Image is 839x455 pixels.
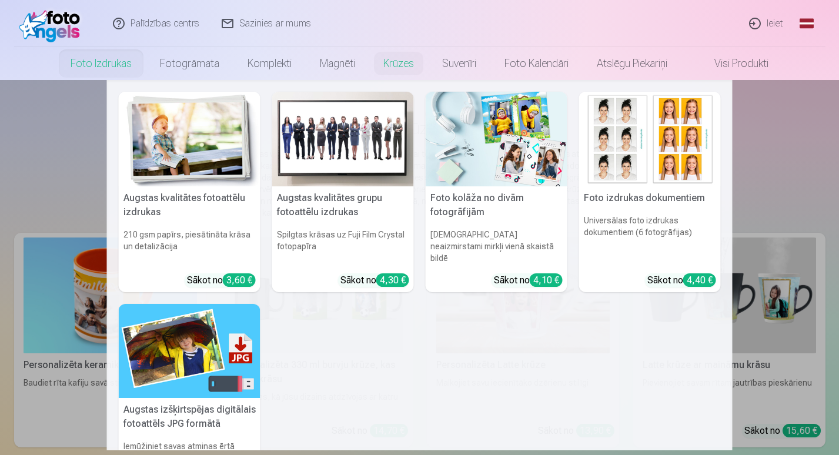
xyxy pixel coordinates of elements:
a: Foto izdrukas dokumentiemFoto izdrukas dokumentiemUniversālas foto izdrukas dokumentiem (6 fotogr... [579,92,721,292]
h6: 210 gsm papīrs, piesātināta krāsa un detalizācija [119,224,260,269]
a: Fotogrāmata [146,47,233,80]
h5: Augstas kvalitātes fotoattēlu izdrukas [119,186,260,224]
div: 4,30 € [376,273,409,287]
a: Foto kolāža no divām fotogrāfijāmFoto kolāža no divām fotogrāfijām[DEMOGRAPHIC_DATA] neaizmirstam... [426,92,567,292]
a: Suvenīri [428,47,490,80]
h6: Universālas foto izdrukas dokumentiem (6 fotogrāfijas) [579,210,721,269]
img: Augstas kvalitātes grupu fotoattēlu izdrukas [272,92,414,186]
div: Sākot no [187,273,256,287]
img: Augstas izšķirtspējas digitālais fotoattēls JPG formātā [119,304,260,399]
div: Sākot no [647,273,716,287]
h6: Spilgtas krāsas uz Fuji Film Crystal fotopapīra [272,224,414,269]
a: Foto izdrukas [56,47,146,80]
a: Augstas kvalitātes fotoattēlu izdrukasAugstas kvalitātes fotoattēlu izdrukas210 gsm papīrs, piesā... [119,92,260,292]
a: Atslēgu piekariņi [583,47,681,80]
img: Foto izdrukas dokumentiem [579,92,721,186]
div: Sākot no [494,273,563,287]
a: Komplekti [233,47,306,80]
h5: Augstas kvalitātes grupu fotoattēlu izdrukas [272,186,414,224]
h5: Augstas izšķirtspējas digitālais fotoattēls JPG formātā [119,398,260,436]
div: 3,60 € [223,273,256,287]
a: Visi produkti [681,47,783,80]
a: Krūzes [369,47,428,80]
a: Magnēti [306,47,369,80]
h5: Foto izdrukas dokumentiem [579,186,721,210]
a: Foto kalendāri [490,47,583,80]
h5: Foto kolāža no divām fotogrāfijām [426,186,567,224]
img: /fa1 [19,5,86,42]
div: 4,40 € [683,273,716,287]
div: Sākot no [340,273,409,287]
img: Foto kolāža no divām fotogrāfijām [426,92,567,186]
a: Augstas kvalitātes grupu fotoattēlu izdrukasAugstas kvalitātes grupu fotoattēlu izdrukasSpilgtas ... [272,92,414,292]
h6: [DEMOGRAPHIC_DATA] neaizmirstami mirkļi vienā skaistā bildē [426,224,567,269]
img: Augstas kvalitātes fotoattēlu izdrukas [119,92,260,186]
div: 4,10 € [530,273,563,287]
